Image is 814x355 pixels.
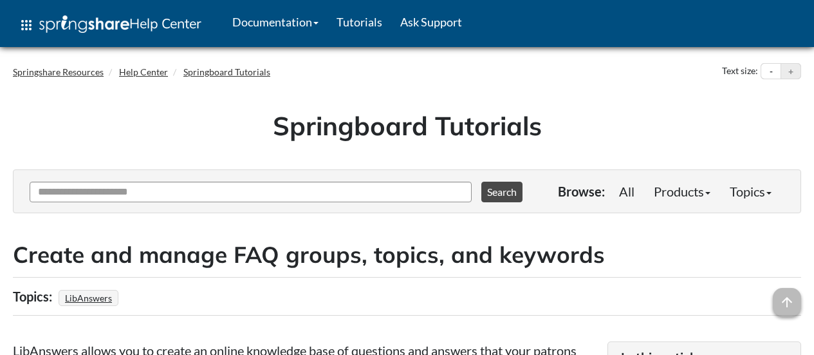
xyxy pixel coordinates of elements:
a: Documentation [223,6,328,38]
span: Help Center [129,15,201,32]
img: Springshare [39,15,129,33]
button: Decrease text size [761,64,781,79]
div: Topics: [13,284,55,309]
a: apps Help Center [10,6,210,44]
a: Springboard Tutorials [183,66,270,77]
button: Increase text size [781,64,800,79]
button: Search [481,182,523,202]
span: apps [19,17,34,33]
h2: Create and manage FAQ groups, topics, and keywords [13,239,801,271]
div: Text size: [719,63,761,80]
h1: Springboard Tutorials [23,108,791,144]
a: Products [644,178,720,204]
p: Browse: [558,182,605,200]
a: LibAnswers [63,289,114,307]
a: Topics [720,178,781,204]
a: Ask Support [391,6,471,38]
span: arrow_upward [773,288,801,316]
a: arrow_upward [773,289,801,305]
a: Tutorials [328,6,391,38]
a: All [609,178,644,204]
a: Help Center [119,66,168,77]
a: Springshare Resources [13,66,104,77]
